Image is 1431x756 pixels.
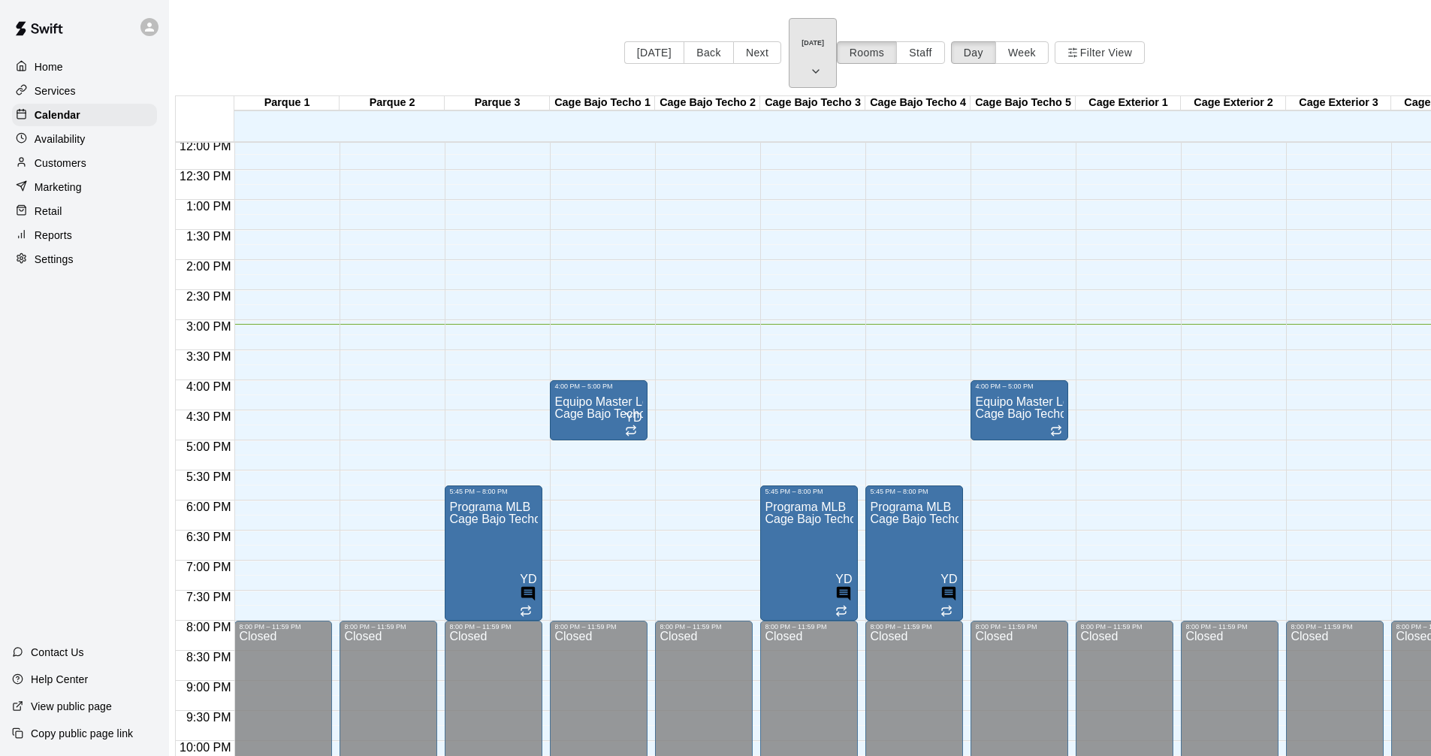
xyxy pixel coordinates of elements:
[344,623,433,631] div: 8:00 PM – 11:59 PM
[520,573,536,585] div: Yailine Dumeng
[12,224,157,246] a: Reports
[655,96,760,110] div: Cage Bajo Techo 2
[183,651,235,664] span: 8:30 PM
[870,488,959,495] div: 5:45 PM – 8:00 PM
[971,96,1076,110] div: Cage Bajo Techo 5
[1055,41,1145,64] button: Filter View
[940,573,957,585] span: YD
[520,573,536,585] span: YD
[975,623,1064,631] div: 8:00 PM – 11:59 PM
[183,500,235,513] span: 6:00 PM
[554,383,643,390] div: 4:00 PM – 5:00 PM
[896,41,945,64] button: Staff
[971,380,1068,440] div: 4:00 PM – 5:00 PM: Equipo Master Los Padres
[239,623,328,631] div: 8:00 PM – 11:59 PM
[234,96,340,110] div: Parque 1
[183,621,235,634] span: 8:00 PM
[449,513,541,525] span: Cage Bajo Techo
[183,230,235,243] span: 1:30 PM
[183,350,235,363] span: 3:30 PM
[31,672,88,687] p: Help Center
[183,380,235,393] span: 4:00 PM
[12,80,157,102] a: Services
[183,260,235,273] span: 2:00 PM
[183,531,235,543] span: 6:30 PM
[445,96,550,110] div: Parque 3
[835,585,852,602] svg: Has notes
[625,412,642,424] span: Yailine Dumeng
[183,440,235,453] span: 5:00 PM
[1181,96,1286,110] div: Cage Exterior 2
[183,320,235,333] span: 3:00 PM
[35,132,86,147] p: Availability
[940,585,957,602] svg: Has notes
[625,411,642,424] span: YD
[31,699,112,714] p: View public page
[733,41,781,64] button: Next
[35,252,74,267] p: Settings
[183,591,235,603] span: 7:30 PM
[35,107,80,122] p: Calendar
[995,41,1049,64] button: Week
[340,96,445,110] div: Parque 2
[865,485,963,621] div: 5:45 PM – 8:00 PM: Programa MLB
[1076,96,1181,110] div: Cage Exterior 1
[12,152,157,174] a: Customers
[520,585,536,602] svg: Has notes
[975,383,1064,390] div: 4:00 PM – 5:00 PM
[35,228,72,243] p: Reports
[183,470,235,483] span: 5:30 PM
[765,513,856,525] span: Cage Bajo Techo
[554,407,646,420] span: Cage Bajo Techo
[176,170,234,183] span: 12:30 PM
[1291,623,1379,631] div: 8:00 PM – 11:59 PM
[12,128,157,150] div: Availability
[835,573,852,585] div: Yailine Dumeng
[183,410,235,423] span: 4:30 PM
[789,18,837,88] button: [DATE]
[449,488,538,495] div: 5:45 PM – 8:00 PM
[445,485,542,621] div: 5:45 PM – 8:00 PM: Programa MLB
[550,96,655,110] div: Cage Bajo Techo 1
[12,200,157,222] div: Retail
[837,41,897,64] button: Rooms
[12,248,157,271] a: Settings
[684,41,734,64] button: Back
[660,623,748,631] div: 8:00 PM – 11:59 PM
[1185,623,1274,631] div: 8:00 PM – 11:59 PM
[35,156,86,171] p: Customers
[12,176,157,198] a: Marketing
[870,623,959,631] div: 8:00 PM – 11:59 PM
[35,180,82,195] p: Marketing
[176,140,234,153] span: 12:00 PM
[183,711,235,724] span: 9:30 PM
[865,96,971,110] div: Cage Bajo Techo 4
[554,623,643,631] div: 8:00 PM – 11:59 PM
[802,39,824,47] h6: [DATE]
[176,741,234,754] span: 10:00 PM
[765,488,853,495] div: 5:45 PM – 8:00 PM
[1080,623,1169,631] div: 8:00 PM – 11:59 PM
[940,605,952,617] span: Recurring event
[35,83,76,98] p: Services
[940,573,957,585] div: Yailine Dumeng
[760,485,858,621] div: 5:45 PM – 8:00 PM: Programa MLB
[1286,96,1391,110] div: Cage Exterior 3
[951,41,996,64] button: Day
[975,407,1067,420] span: Cage Bajo Techo
[12,56,157,78] a: Home
[12,104,157,126] a: Calendar
[31,726,133,741] p: Copy public page link
[183,681,235,694] span: 9:00 PM
[1050,425,1062,437] span: Recurring event
[31,645,84,660] p: Contact Us
[35,204,62,219] p: Retail
[183,561,235,573] span: 7:00 PM
[624,41,684,64] button: [DATE]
